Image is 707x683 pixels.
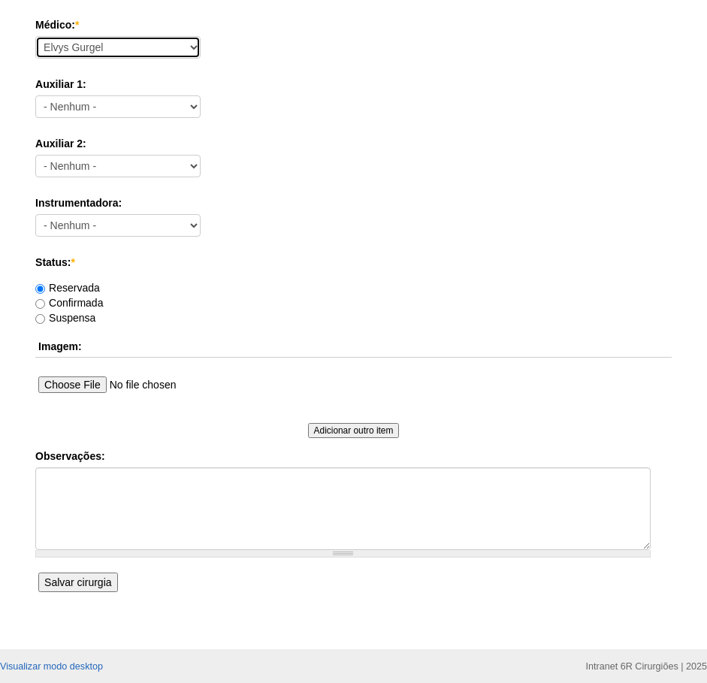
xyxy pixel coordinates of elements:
span: Este campo é obrigatório. [71,256,75,268]
input: Adicionar outro item [308,423,400,438]
label: Status: [35,255,672,270]
label: Confirmada [35,297,103,309]
label: Instrumentadora: [35,195,672,210]
th: Imagem: [35,336,672,358]
input: Salvar cirurgia [38,573,117,592]
input: Suspensa [35,314,45,324]
input: Confirmada [35,299,45,309]
label: Médico: [35,17,672,32]
label: Observações: [35,449,672,464]
label: Auxiliar 1: [35,77,672,92]
input: Reservada [35,284,45,294]
label: Auxiliar 2: [35,136,672,151]
div: Intranet 6R Cirurgiões | 2025 [586,659,707,674]
label: Suspensa [35,312,95,324]
label: Reservada [35,282,100,294]
span: Este campo é obrigatório. [75,19,79,31]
